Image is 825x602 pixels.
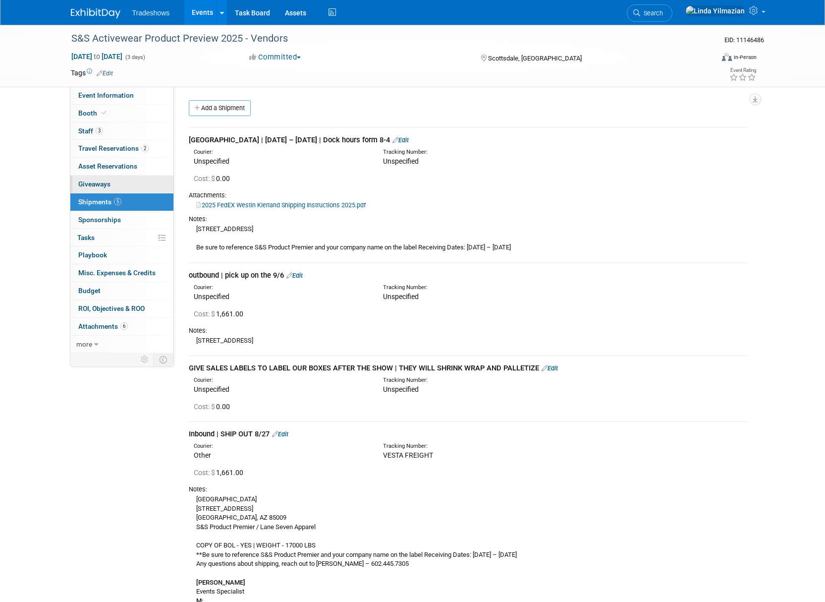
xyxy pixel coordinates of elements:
a: Giveaways [70,176,173,193]
span: ROI, Objectives & ROO [78,304,145,312]
img: ExhibitDay [71,8,120,18]
span: 3 [96,127,103,134]
div: Courier: [194,148,368,156]
div: Courier: [194,376,368,384]
div: Courier: [194,284,368,292]
a: Search [627,4,672,22]
a: Edit [542,364,558,372]
span: Unspecified [383,157,419,165]
a: Edit [392,136,409,144]
div: Event Format [655,52,757,66]
div: Notes: [189,485,747,494]
img: Format-Inperson.png [722,53,732,61]
a: more [70,336,173,353]
div: outbound | pick up on the 9/6 [189,270,747,281]
a: Event Information [70,87,173,104]
div: [STREET_ADDRESS] Be sure to reference S&S Product Premier and your company name on the label Rece... [189,224,747,252]
span: Cost: $ [194,175,216,182]
a: Add a Shipment [189,100,251,116]
span: to [92,53,102,60]
a: Budget [70,282,173,300]
span: (3 days) [124,54,145,60]
div: In-Person [733,54,757,61]
span: Search [640,9,663,17]
div: [GEOGRAPHIC_DATA] | [DATE] – [DATE] | Dock hours form 8-4 [189,135,747,145]
span: 1,661.00 [194,469,247,477]
span: Cost: $ [194,469,216,477]
span: 2 [141,145,149,152]
div: Unspecified [194,156,368,166]
span: 0.00 [194,175,234,182]
a: Sponsorships [70,211,173,229]
span: Playbook [78,251,107,259]
span: Unspecified [383,293,419,301]
div: Inbound | SHIP OUT 8/27 [189,429,747,439]
div: [STREET_ADDRESS] [189,335,747,346]
a: Misc. Expenses & Credits [70,264,173,282]
span: Attachments [78,322,128,330]
span: [DATE] [DATE] [71,52,123,61]
b: [PERSON_NAME] [196,579,245,586]
a: Shipments5 [70,193,173,211]
div: Unspecified [194,292,368,301]
a: Edit [286,272,303,279]
span: Misc. Expenses & Credits [78,269,156,277]
span: 0.00 [194,403,234,411]
a: Playbook [70,246,173,264]
div: Tracking Number: [383,376,605,384]
a: Booth [70,105,173,122]
a: Tasks [70,229,173,246]
div: Notes: [189,215,747,224]
span: VESTA FREIGHT [383,451,433,459]
span: Shipments [78,198,121,206]
span: Unspecified [383,385,419,393]
span: Scottsdale, [GEOGRAPHIC_DATA] [488,55,582,62]
span: 1,661.00 [194,310,247,318]
a: Travel Reservations2 [70,140,173,157]
div: GIVE SALES LABELS TO LABEL OUR BOXES AFTER THE SHOW | THEY WILL SHRINK WRAP AND PALLETIZE [189,363,747,373]
div: Tracking Number: [383,284,605,292]
img: Linda Yilmazian [685,5,745,16]
td: Personalize Event Tab Strip [136,353,154,366]
span: Budget [78,287,101,295]
span: Giveaways [78,180,110,188]
span: Cost: $ [194,403,216,411]
div: S&S Activewear Product Preview 2025 - Vendors [68,30,699,48]
a: 2025 FedEX Westin Kierland Shipping Instructions 2025.pdf [196,201,366,209]
span: Staff [78,127,103,135]
span: 6 [120,322,128,330]
td: Toggle Event Tabs [153,353,173,366]
span: Cost: $ [194,310,216,318]
div: Other [194,450,368,460]
span: Sponsorships [78,216,121,224]
span: Travel Reservations [78,144,149,152]
div: Attachments: [189,191,747,200]
div: Courier: [194,442,368,450]
div: Unspecified [194,384,368,394]
div: Notes: [189,326,747,335]
span: Event ID: 11146486 [724,36,764,44]
a: Staff3 [70,122,173,140]
td: Tags [71,68,113,78]
span: Booth [78,109,109,117]
div: Event Rating [729,68,756,73]
span: Tasks [77,234,95,241]
span: 5 [114,198,121,205]
span: Asset Reservations [78,162,137,170]
span: more [76,340,92,348]
a: Attachments6 [70,318,173,335]
div: Tracking Number: [383,148,605,156]
span: Tradeshows [132,9,170,17]
button: Committed [246,52,305,62]
a: Edit [97,70,113,77]
a: Asset Reservations [70,158,173,175]
a: ROI, Objectives & ROO [70,300,173,317]
span: Event Information [78,91,134,99]
div: Tracking Number: [383,442,605,450]
i: Booth reservation complete [102,110,107,116]
a: Edit [272,430,288,438]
